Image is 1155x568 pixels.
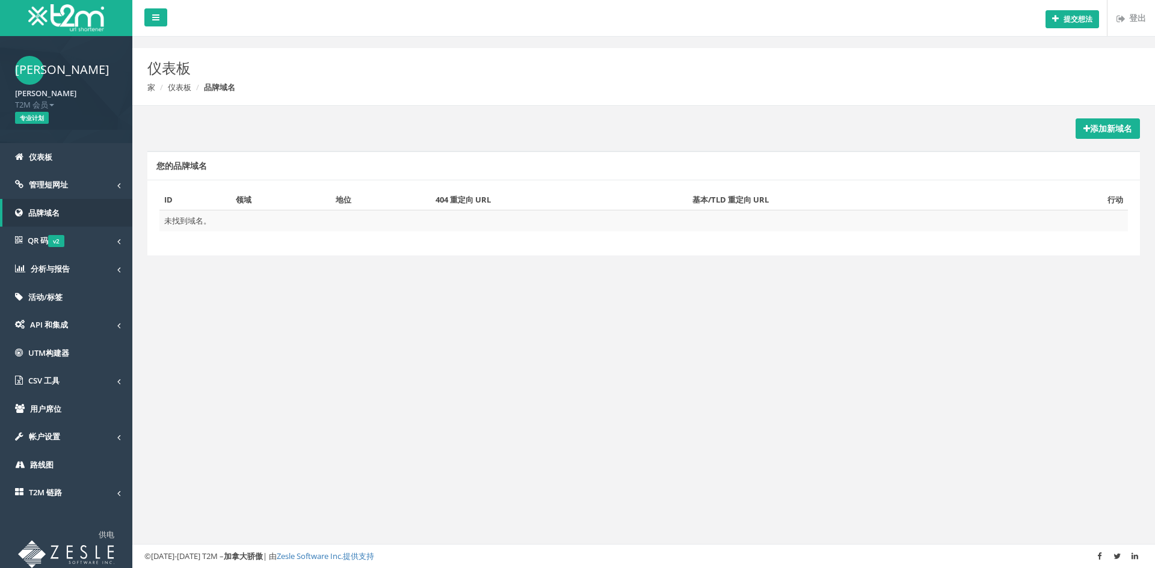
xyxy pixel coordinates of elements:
[15,61,109,78] font: [PERSON_NAME]
[28,347,69,358] font: UTM构建器
[18,540,114,568] img: T2M URL 缩短器由 Zesle Software Inc. 提供支持。
[30,319,68,330] font: API 和集成
[277,551,374,561] a: Zesle Software Inc.提供支持
[147,82,155,93] a: 家
[224,551,263,561] font: 加拿大骄傲
[1046,10,1099,28] button: 提交想法
[31,263,70,274] font: 分析与报告
[236,194,251,205] font: 领域
[28,207,60,218] font: 品牌域名
[156,160,207,171] font: 您的品牌域名
[1090,123,1132,134] font: 添加新域名
[263,551,277,561] font: | 由
[164,194,173,205] font: ID
[28,375,60,386] font: CSV 工具
[15,99,48,110] font: T2M 会员
[1129,12,1146,23] font: 登出
[15,88,76,99] font: [PERSON_NAME]
[147,58,191,78] font: 仪表板
[28,4,104,31] img: T2M
[144,551,224,561] font: ©[DATE]-[DATE] T2M –
[53,237,60,245] font: v2
[1064,14,1092,24] font: 提交想法
[29,487,62,498] font: T2M 链路
[692,194,769,205] font: 基本/TLD 重定向 URL
[30,403,61,414] font: 用户席位
[20,114,44,122] font: 专业计划
[29,179,68,190] font: 管理短网址
[99,529,114,540] font: 供电
[436,194,491,205] font: 404 重定向 URL
[15,85,117,110] a: [PERSON_NAME] T2M 会员
[1107,194,1123,205] font: 行动
[204,82,235,93] font: 品牌域名
[1076,118,1140,139] a: 添加新域名
[168,82,191,93] a: 仪表板
[28,292,63,302] font: 活动/标签
[336,194,351,205] font: 地位
[29,431,60,442] font: 帐户设置
[29,151,52,162] font: 仪表板
[30,459,54,470] font: 路线图
[28,235,48,246] font: QR 码
[164,215,211,226] font: 未找到域名。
